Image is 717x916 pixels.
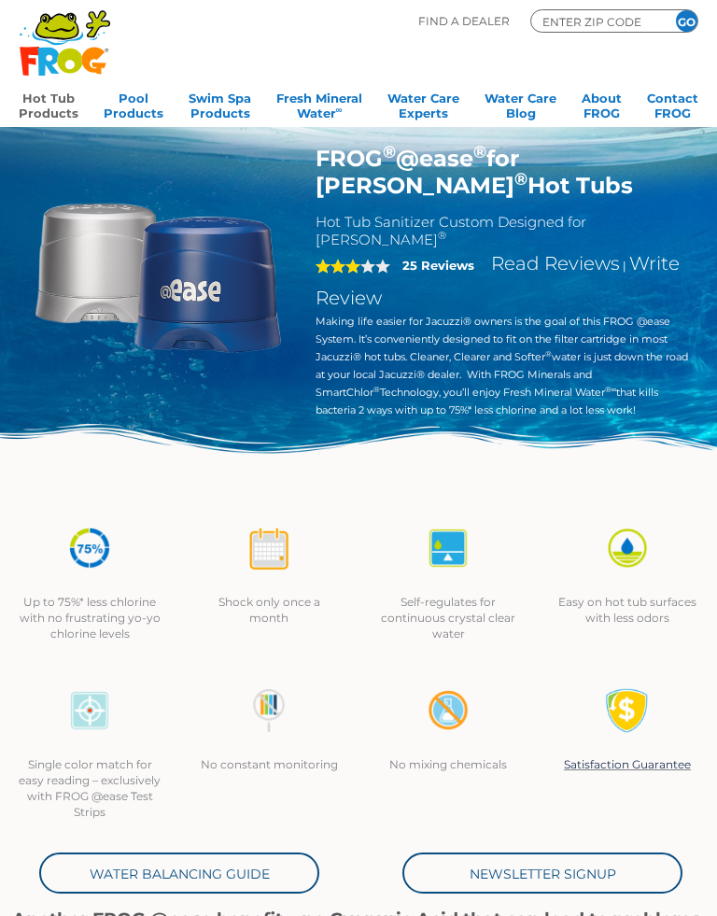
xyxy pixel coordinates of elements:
input: GO [676,10,697,32]
sup: ® [545,349,552,359]
a: Satisfaction Guarantee [564,757,691,771]
p: Shock only once a month [198,594,340,626]
a: Water CareExperts [387,85,459,122]
a: PoolProducts [104,85,163,122]
strong: 25 Reviews [402,258,474,273]
sup: ® [514,169,527,190]
a: Hot TubProducts [19,85,78,122]
a: Water CareBlog [485,85,556,122]
a: Water Balancing Guide [39,853,319,894]
a: AboutFROG [582,85,622,122]
p: No constant monitoring [198,756,340,772]
img: icon-atease-shock-once [246,526,291,571]
p: Making life easier for Jacuzzi® owners is the goal of this FROG @ease System. It’s conveniently d... [316,313,690,419]
sup: ® [473,142,486,162]
p: Self-regulates for continuous crystal clear water [377,594,519,641]
h1: FROG @ease for [PERSON_NAME] Hot Tubs [316,145,690,199]
img: icon-atease-75percent-less [67,526,112,571]
img: icon-atease-self-regulates [426,526,471,571]
sup: ® [373,385,380,394]
img: Sundance-cartridges-2.png [28,145,288,404]
a: Swim SpaProducts [189,85,251,122]
p: Up to 75%* less chlorine with no frustrating yo-yo chlorine levels [19,594,161,641]
p: Single color match for easy reading – exclusively with FROG @ease Test Strips [19,756,161,820]
img: no-constant-monitoring1 [246,688,291,733]
sup: ∞ [336,105,343,115]
sup: ® [438,229,446,242]
a: Read Reviews [491,252,620,275]
span: | [623,259,626,273]
sup: ® [383,142,396,162]
img: icon-atease-easy-on [605,526,650,571]
span: 3 [316,259,360,274]
p: Find A Dealer [418,9,510,33]
sup: ®∞ [605,385,617,394]
a: Newsletter Signup [402,853,682,894]
h2: Hot Tub Sanitizer Custom Designed for [PERSON_NAME] [316,213,690,248]
a: Fresh MineralWater∞ [276,85,362,122]
input: Zip Code Form [541,13,653,30]
img: Satisfaction Guarantee Icon [605,688,650,733]
p: No mixing chemicals [377,756,519,772]
img: icon-atease-color-match [67,688,112,733]
img: no-mixing1 [426,688,471,733]
p: Easy on hot tub surfaces with less odors [556,594,698,626]
a: ContactFROG [647,85,698,122]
